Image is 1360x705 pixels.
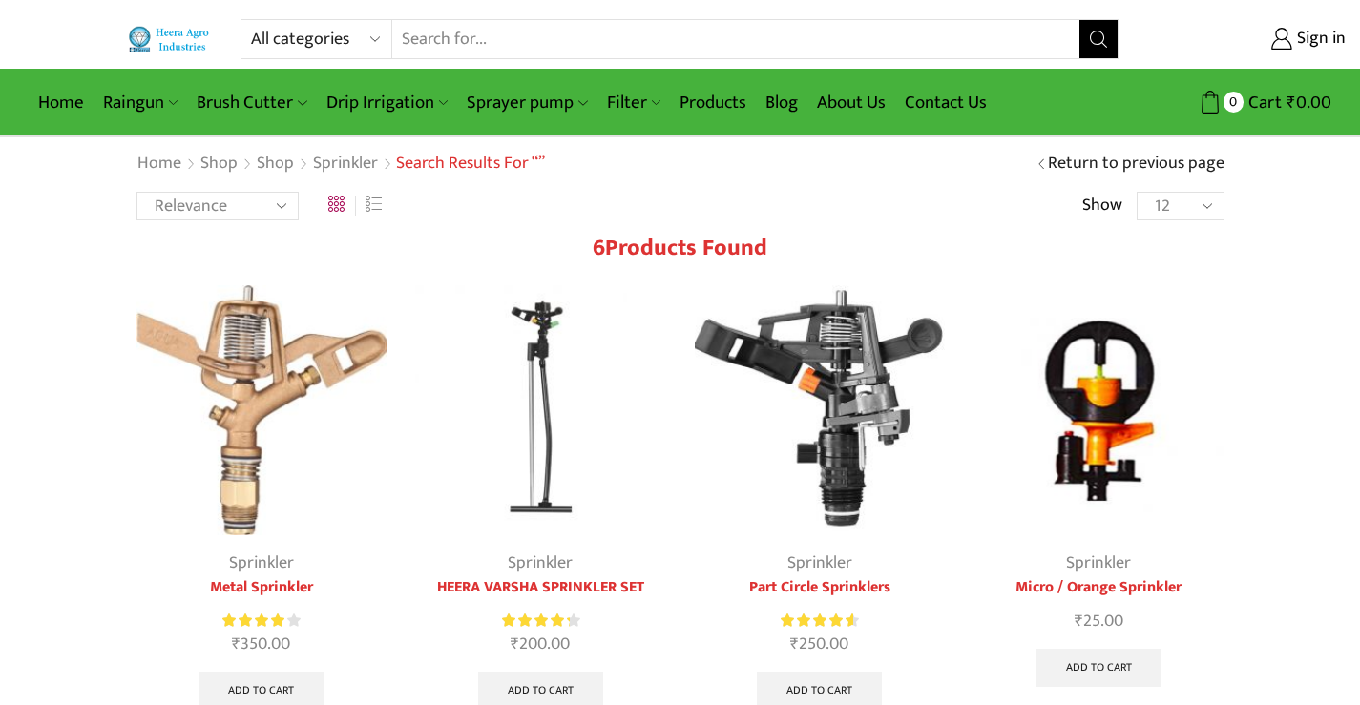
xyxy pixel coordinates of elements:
span: ₹ [232,630,241,658]
bdi: 0.00 [1287,88,1331,117]
a: Sprinkler [1066,549,1131,577]
a: Sprinkler [508,549,573,577]
a: Metal Sprinkler [136,576,387,599]
a: Contact Us [895,80,996,125]
img: Metal Sprinkler [136,285,387,536]
select: Shop order [136,192,299,220]
a: Home [29,80,94,125]
a: Drip Irrigation [317,80,457,125]
span: 6 [593,229,605,267]
div: Rated 4.67 out of 5 [781,611,858,631]
span: Products found [605,229,767,267]
a: HEERA VARSHA SPRINKLER SET [415,576,666,599]
bdi: 250.00 [790,630,848,658]
img: part circle sprinkler [695,285,946,536]
a: Blog [756,80,807,125]
a: Sprinkler [229,549,294,577]
a: Products [670,80,756,125]
span: 0 [1224,92,1244,112]
span: ₹ [1075,607,1083,635]
button: Search button [1079,20,1118,58]
img: Impact Mini Sprinkler [415,285,666,536]
div: Rated 4.00 out of 5 [222,611,300,631]
a: Add to cart: “Micro / Orange Sprinkler” [1036,649,1161,687]
a: Sign in [1147,22,1346,56]
span: Rated out of 5 [502,611,570,631]
input: Search for... [392,20,1080,58]
a: About Us [807,80,895,125]
a: Shop [256,152,295,176]
a: Filter [597,80,670,125]
img: Orange-Sprinkler [973,285,1224,536]
a: Sprinkler [787,549,852,577]
a: Brush Cutter [187,80,316,125]
a: Shop [199,152,239,176]
a: Sprayer pump [457,80,596,125]
h1: Search results for “” [396,154,545,175]
a: Sprinkler [312,152,379,176]
div: Rated 4.37 out of 5 [502,611,579,631]
bdi: 25.00 [1075,607,1123,635]
a: Micro / Orange Sprinkler [973,576,1224,599]
a: Return to previous page [1048,152,1224,176]
span: ₹ [1287,88,1296,117]
bdi: 350.00 [232,630,290,658]
span: ₹ [511,630,519,658]
bdi: 200.00 [511,630,570,658]
a: Raingun [94,80,187,125]
span: Rated out of 5 [781,611,853,631]
span: ₹ [790,630,799,658]
span: Show [1082,194,1122,218]
nav: Breadcrumb [136,152,545,176]
a: 0 Cart ₹0.00 [1138,85,1331,120]
span: Rated out of 5 [222,611,284,631]
a: Part Circle Sprinklers [695,576,946,599]
span: Sign in [1292,27,1346,52]
a: Home [136,152,182,176]
span: Cart [1244,90,1282,115]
